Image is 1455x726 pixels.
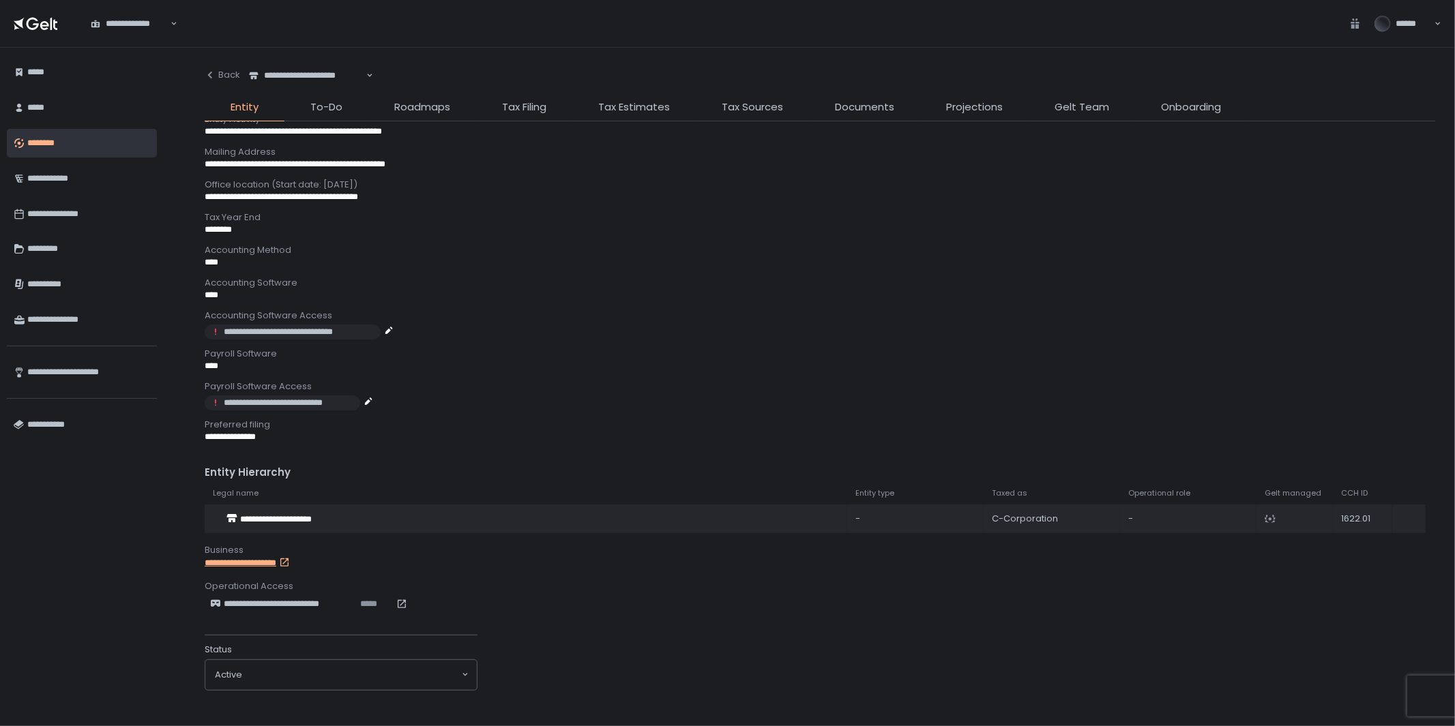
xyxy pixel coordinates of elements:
[855,513,975,525] div: -
[502,100,546,115] span: Tax Filing
[231,100,259,115] span: Entity
[205,69,240,81] div: Back
[205,380,1436,393] div: Payroll Software Access
[205,244,1436,256] div: Accounting Method
[1341,513,1384,525] div: 1622.01
[168,17,169,31] input: Search for option
[205,348,1436,360] div: Payroll Software
[205,419,1436,431] div: Preferred filing
[946,100,1003,115] span: Projections
[394,100,450,115] span: Roadmaps
[205,644,232,656] span: Status
[242,668,460,682] input: Search for option
[855,489,894,499] span: Entity type
[1265,489,1321,499] span: Gelt managed
[1341,489,1368,499] span: CCH ID
[205,277,1436,289] div: Accounting Software
[1128,489,1190,499] span: Operational role
[1161,100,1221,115] span: Onboarding
[205,660,477,690] div: Search for option
[205,465,1436,481] div: Entity Hierarchy
[205,211,1436,224] div: Tax Year End
[722,100,783,115] span: Tax Sources
[205,146,1436,158] div: Mailing Address
[992,489,1027,499] span: Taxed as
[364,69,365,82] input: Search for option
[82,9,177,37] div: Search for option
[205,61,240,89] button: Back
[205,179,1436,191] div: Office location (Start date: [DATE])
[992,513,1112,525] div: C-Corporation
[1055,100,1109,115] span: Gelt Team
[205,544,1436,556] div: Business
[205,309,1436,322] div: Accounting Software Access
[835,100,894,115] span: Documents
[205,580,1436,592] div: Operational Access
[1128,513,1248,525] div: -
[598,100,670,115] span: Tax Estimates
[213,489,259,499] span: Legal name
[215,669,242,681] span: active
[240,61,373,90] div: Search for option
[310,100,342,115] span: To-Do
